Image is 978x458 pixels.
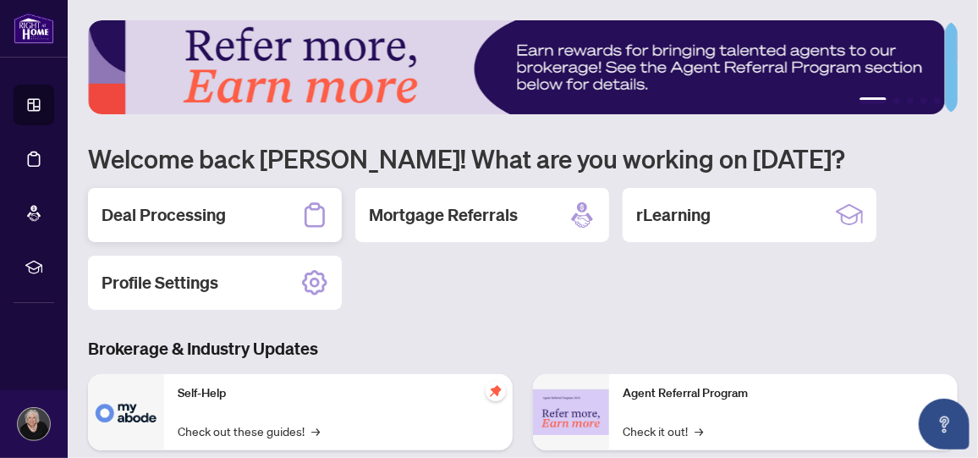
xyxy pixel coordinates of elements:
[919,399,970,450] button: Open asap
[102,203,226,227] h2: Deal Processing
[860,97,887,104] button: 1
[533,389,609,436] img: Agent Referral Program
[178,422,320,440] a: Check out these guides!→
[178,384,499,403] p: Self-Help
[934,97,941,104] button: 5
[893,97,900,104] button: 2
[88,374,164,450] img: Self-Help
[369,203,518,227] h2: Mortgage Referrals
[636,203,711,227] h2: rLearning
[623,384,944,403] p: Agent Referral Program
[88,20,945,114] img: Slide 0
[88,337,958,361] h3: Brokerage & Industry Updates
[907,97,914,104] button: 3
[18,408,50,440] img: Profile Icon
[88,142,958,174] h1: Welcome back [PERSON_NAME]! What are you working on [DATE]?
[695,422,703,440] span: →
[486,381,506,401] span: pushpin
[623,422,703,440] a: Check it out!→
[14,13,54,44] img: logo
[311,422,320,440] span: →
[920,97,927,104] button: 4
[102,271,218,295] h2: Profile Settings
